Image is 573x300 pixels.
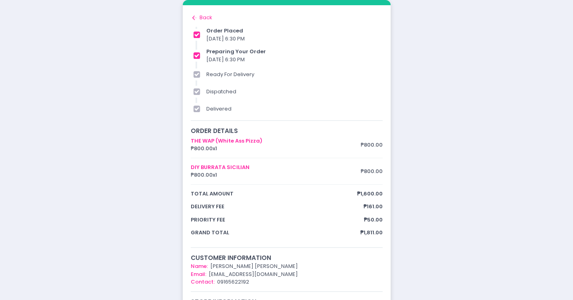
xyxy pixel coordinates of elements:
div: order placed [206,27,382,35]
span: ₱1,600.00 [357,190,383,198]
div: order details [191,126,383,135]
span: delivery fee [191,203,363,211]
span: [DATE] 6:30 PM [206,35,245,42]
div: [PERSON_NAME] [PERSON_NAME] [191,262,383,270]
div: delivered [206,105,382,113]
span: Email: [191,270,206,278]
span: ₱161.00 [363,203,383,211]
span: priority fee [191,216,364,224]
div: Back [191,14,383,22]
div: 09165622192 [191,278,383,286]
div: customer information [191,253,383,262]
div: preparing your order [206,48,382,56]
span: ₱1,811.00 [360,229,383,237]
span: total amount [191,190,357,198]
span: Contact: [191,278,215,286]
span: Name: [191,262,208,270]
div: dispatched [206,88,382,96]
span: grand total [191,229,360,237]
div: [EMAIL_ADDRESS][DOMAIN_NAME] [191,270,383,278]
span: [DATE] 6:30 PM [206,56,245,63]
div: ready for delivery [206,70,382,79]
span: ₱50.00 [364,216,383,224]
